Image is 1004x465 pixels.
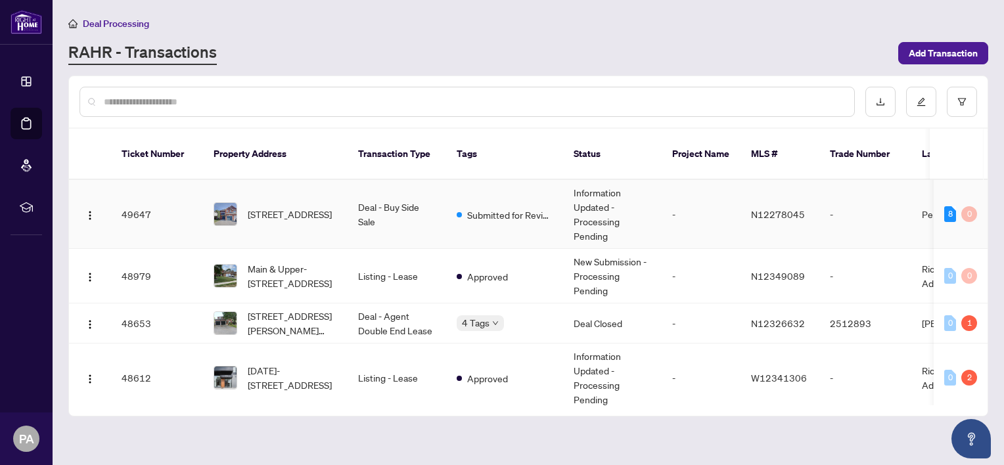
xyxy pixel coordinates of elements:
[961,315,977,331] div: 1
[214,265,237,287] img: thumbnail-img
[961,268,977,284] div: 0
[85,374,95,384] img: Logo
[563,180,662,249] td: Information Updated - Processing Pending
[751,270,805,282] span: N12349089
[467,269,508,284] span: Approved
[248,309,337,338] span: [STREET_ADDRESS][PERSON_NAME][PERSON_NAME]
[85,319,95,330] img: Logo
[957,97,967,106] span: filter
[248,207,332,221] span: [STREET_ADDRESS]
[248,261,337,290] span: Main & Upper-[STREET_ADDRESS]
[819,343,911,412] td: -
[348,180,446,249] td: Deal - Buy Side Sale
[467,208,553,222] span: Submitted for Review
[563,343,662,412] td: Information Updated - Processing Pending
[898,42,988,64] button: Add Transaction
[662,129,741,180] th: Project Name
[819,180,911,249] td: -
[80,367,101,388] button: Logo
[741,129,819,180] th: MLS #
[80,204,101,225] button: Logo
[83,18,149,30] span: Deal Processing
[446,129,563,180] th: Tags
[751,208,805,220] span: N12278045
[961,206,977,222] div: 0
[68,41,217,65] a: RAHR - Transactions
[68,19,78,28] span: home
[348,249,446,303] td: Listing - Lease
[944,206,956,222] div: 8
[214,366,237,389] img: thumbnail-img
[751,372,807,384] span: W12341306
[248,363,337,392] span: [DATE]-[STREET_ADDRESS]
[80,265,101,286] button: Logo
[961,370,977,386] div: 2
[85,210,95,221] img: Logo
[11,10,42,34] img: logo
[909,43,978,64] span: Add Transaction
[348,303,446,343] td: Deal - Agent Double End Lease
[865,87,896,117] button: download
[662,343,741,412] td: -
[662,303,741,343] td: -
[563,249,662,303] td: New Submission - Processing Pending
[214,312,237,334] img: thumbnail-img
[951,419,991,458] button: Open asap
[563,129,662,180] th: Status
[111,303,203,343] td: 48653
[917,97,926,106] span: edit
[876,97,885,106] span: download
[348,343,446,412] td: Listing - Lease
[563,303,662,343] td: Deal Closed
[111,249,203,303] td: 48979
[467,371,508,386] span: Approved
[662,180,741,249] td: -
[944,370,956,386] div: 0
[819,303,911,343] td: 2512893
[80,313,101,334] button: Logo
[906,87,936,117] button: edit
[819,249,911,303] td: -
[203,129,348,180] th: Property Address
[462,315,490,330] span: 4 Tags
[214,203,237,225] img: thumbnail-img
[85,272,95,282] img: Logo
[662,249,741,303] td: -
[348,129,446,180] th: Transaction Type
[19,430,34,448] span: PA
[819,129,911,180] th: Trade Number
[751,317,805,329] span: N12326632
[944,315,956,331] div: 0
[111,129,203,180] th: Ticket Number
[111,180,203,249] td: 49647
[944,268,956,284] div: 0
[492,320,499,326] span: down
[947,87,977,117] button: filter
[111,343,203,412] td: 48612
